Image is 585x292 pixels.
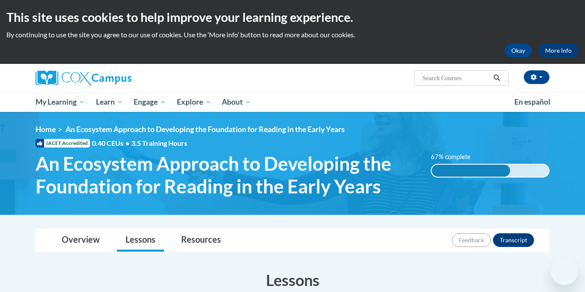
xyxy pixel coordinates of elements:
span: Explore [177,97,211,107]
a: Explore [171,92,217,112]
a: About [217,92,257,112]
span: En español [514,97,550,106]
img: Cox Campus [36,70,131,86]
button: Feedback [452,233,491,247]
button: Account Settings [524,70,549,84]
div: 67% complete [432,165,510,177]
a: My Learning [30,92,90,112]
a: More Info [538,44,579,57]
span: IACET Accredited [36,139,90,148]
span: 3.5 Training Hours [131,139,187,147]
button: Okay [504,44,532,57]
span: About [222,97,251,107]
a: Overview [53,229,108,252]
span: An Ecosystem Approach to Developing the Foundation for Reading in the Early Years [36,152,418,198]
h3: Lessons [36,269,549,291]
a: Engage [128,92,171,112]
label: 67% complete [431,152,480,162]
span: Engage [134,97,166,107]
a: Learn [90,92,128,112]
p: By continuing to use the site you agree to our use of cookies. Use the ‘More info’ button to read... [6,30,579,39]
span: An Ecosystem Approach to Developing the Foundation for Reading in the Early Years [66,125,345,134]
a: Lessons [117,229,164,252]
a: Resources [173,229,230,252]
a: En español [509,93,556,111]
a: Cox Campus [36,70,198,86]
h2: This site uses cookies to help improve your learning experience. [6,9,579,26]
span: My Learning [36,97,85,107]
span: 0.40 CEUs [92,138,131,148]
iframe: Button to launch messaging window [551,258,578,285]
button: Transcript [493,233,534,247]
input: Search Courses [422,73,490,83]
span: • [125,139,129,147]
a: Home [36,125,56,134]
span: Learn [96,97,123,107]
button: Search [490,73,503,83]
div: Main menu [23,92,562,112]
